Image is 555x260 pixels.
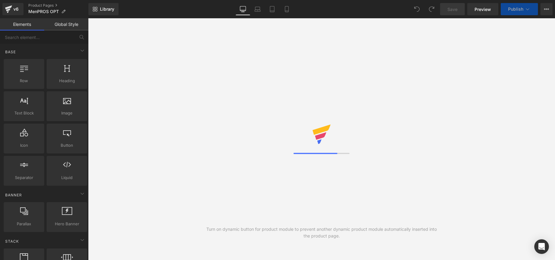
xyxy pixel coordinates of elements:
div: Open Intercom Messenger [534,239,549,254]
a: Preview [467,3,498,15]
span: Stack [5,238,20,244]
a: Desktop [236,3,250,15]
a: Mobile [279,3,294,15]
a: Tablet [265,3,279,15]
span: Publish [508,7,523,12]
div: v6 [12,5,20,13]
span: Separator [5,174,42,181]
span: Heading [48,78,85,84]
button: Redo [425,3,438,15]
a: v6 [2,3,23,15]
span: Banner [5,192,23,198]
span: Icon [5,142,42,149]
a: Laptop [250,3,265,15]
span: Liquid [48,174,85,181]
span: Parallax [5,221,42,227]
span: Button [48,142,85,149]
span: Preview [475,6,491,12]
span: Save [447,6,457,12]
span: Text Block [5,110,42,116]
a: New Library [88,3,119,15]
span: MenPROS OPT [28,9,59,14]
button: More [540,3,553,15]
div: Turn on dynamic button for product module to prevent another dynamic product module automatically... [205,226,438,239]
span: Base [5,49,16,55]
a: Product Pages [28,3,88,8]
span: Hero Banner [48,221,85,227]
span: Library [100,6,114,12]
a: Global Style [44,18,88,30]
button: Publish [501,3,538,15]
span: Image [48,110,85,116]
span: Row [5,78,42,84]
button: Undo [411,3,423,15]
